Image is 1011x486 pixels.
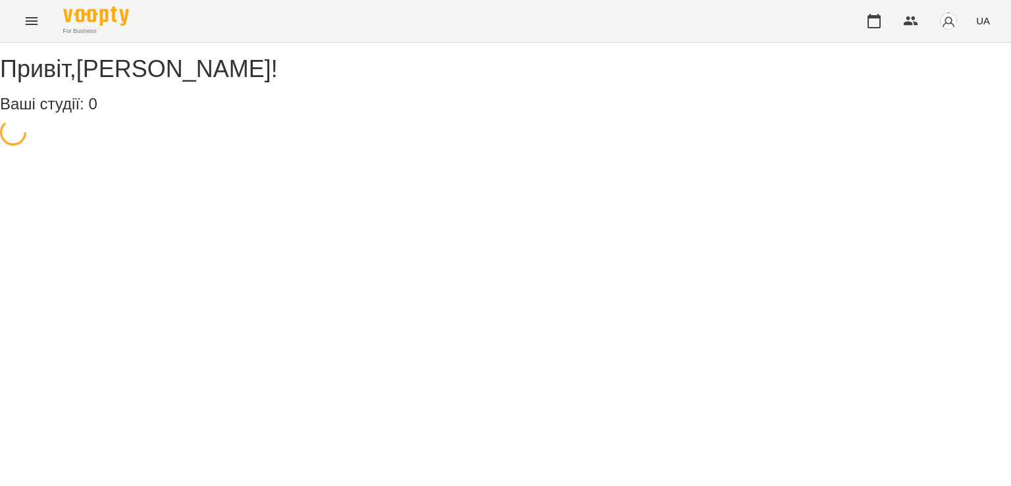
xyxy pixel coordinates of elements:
img: Voopty Logo [63,7,129,26]
img: avatar_s.png [939,12,958,30]
span: UA [976,14,990,28]
span: For Business [63,27,129,36]
button: Menu [16,5,47,37]
button: UA [971,9,995,33]
span: 0 [88,95,97,113]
